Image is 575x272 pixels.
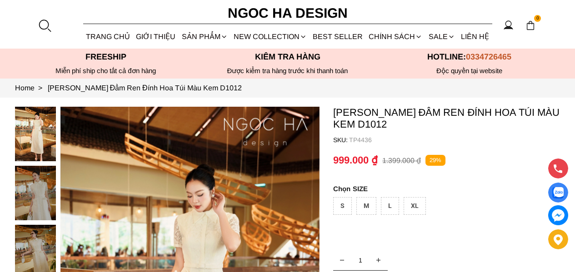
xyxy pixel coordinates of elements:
div: Miễn phí ship cho tất cả đơn hàng [15,67,197,75]
a: messenger [548,205,568,225]
p: Được kiểm tra hàng trước khi thanh toán [197,67,379,75]
a: Link to Home [15,84,48,92]
p: SIZE [333,185,560,193]
div: XL [404,197,426,215]
a: TRANG CHỦ [83,25,133,49]
a: Ngoc Ha Design [220,2,356,24]
p: Hotline: [379,52,560,62]
a: LIÊN HỆ [458,25,492,49]
span: 0334726465 [466,52,511,61]
p: 29% [425,155,445,166]
a: Display image [548,183,568,203]
div: M [356,197,376,215]
div: L [381,197,399,215]
a: GIỚI THIỆU [133,25,179,49]
h6: SKU: [333,136,349,143]
p: TP4436 [349,136,560,143]
a: SALE [425,25,458,49]
a: NEW COLLECTION [230,25,310,49]
span: > [35,84,46,92]
img: img-CART-ICON-ksit0nf1 [525,20,535,30]
p: Freeship [15,52,197,62]
p: 999.000 ₫ [333,154,378,166]
a: Link to Catherine Dress_ Đầm Ren Đính Hoa Túi Màu Kem D1012 [48,84,242,92]
div: S [333,197,352,215]
p: [PERSON_NAME] Đầm Ren Đính Hoa Túi Màu Kem D1012 [333,107,560,130]
span: 0 [534,15,541,22]
div: Chính sách [366,25,425,49]
p: 1.399.000 ₫ [382,156,421,165]
img: Display image [552,187,564,198]
img: Catherine Dress_ Đầm Ren Đính Hoa Túi Màu Kem D1012_mini_1 [15,166,56,220]
img: Catherine Dress_ Đầm Ren Đính Hoa Túi Màu Kem D1012_mini_0 [15,107,56,161]
div: SẢN PHẨM [179,25,230,49]
input: Quantity input [333,251,388,269]
a: BEST SELLER [310,25,366,49]
font: Kiểm tra hàng [255,52,320,61]
h6: Độc quyền tại website [379,67,560,75]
